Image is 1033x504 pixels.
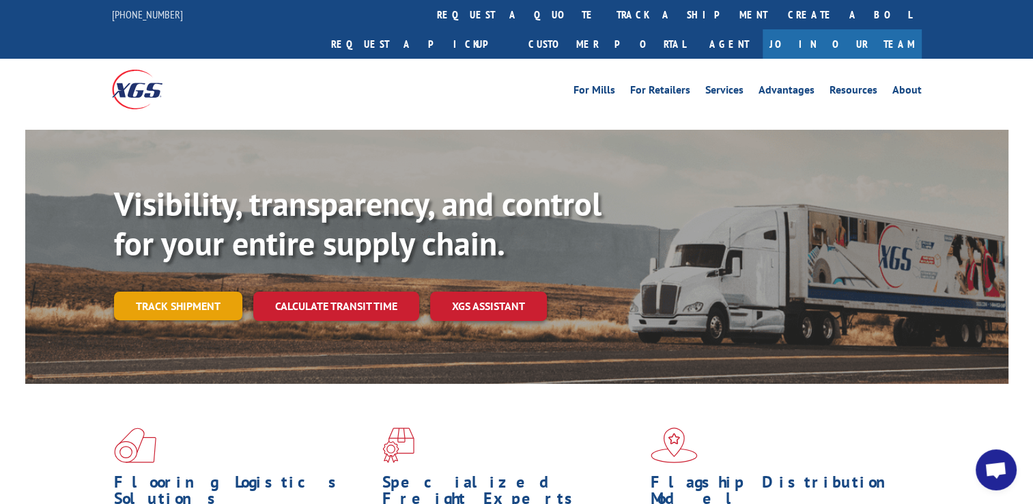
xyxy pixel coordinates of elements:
a: Request a pickup [321,29,518,59]
a: Join Our Team [763,29,922,59]
a: Calculate transit time [253,292,419,321]
a: For Mills [574,85,615,100]
a: Customer Portal [518,29,696,59]
img: xgs-icon-flagship-distribution-model-red [651,428,698,463]
b: Visibility, transparency, and control for your entire supply chain. [114,182,602,264]
a: Track shipment [114,292,242,320]
img: xgs-icon-total-supply-chain-intelligence-red [114,428,156,463]
img: xgs-icon-focused-on-flooring-red [382,428,414,463]
a: About [892,85,922,100]
a: Services [705,85,744,100]
a: Resources [830,85,877,100]
a: Advantages [759,85,815,100]
a: Open chat [976,449,1017,490]
a: Agent [696,29,763,59]
a: [PHONE_NUMBER] [112,8,183,21]
a: XGS ASSISTANT [430,292,547,321]
a: For Retailers [630,85,690,100]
